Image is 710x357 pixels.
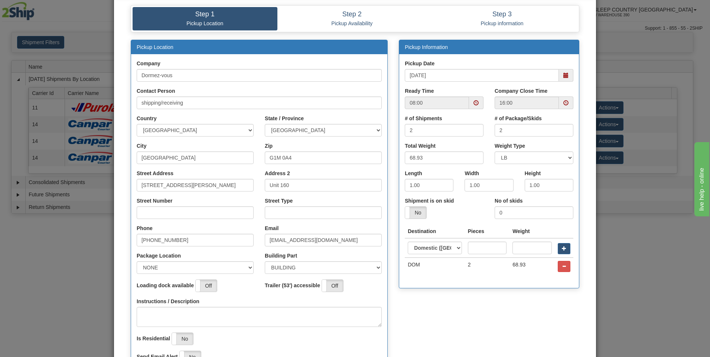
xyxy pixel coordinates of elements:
[137,44,173,50] a: Pickup Location
[405,142,436,150] label: Total Weight
[265,282,320,289] label: Trailer (53') accessible
[265,197,293,204] label: Street Type
[432,20,572,27] p: Pickup information
[138,11,272,18] h4: Step 1
[283,20,421,27] p: Pickup Availability
[277,7,427,30] a: Step 2 Pickup Availability
[137,170,173,177] label: Street Address
[137,87,175,95] label: Contact Person
[137,60,160,67] label: Company
[137,197,172,204] label: Street Number
[405,44,448,50] a: Pickup Information
[137,142,146,150] label: City
[6,4,69,13] div: live help - online
[693,141,709,216] iframe: chat widget
[465,258,509,275] td: 2
[405,115,442,122] label: # of Shipments
[405,258,465,275] td: DOM
[405,207,426,219] label: No
[196,280,217,292] label: Off
[283,11,421,18] h4: Step 2
[137,115,157,122] label: Country
[525,170,541,177] label: Height
[137,282,194,289] label: Loading dock available
[265,142,273,150] label: Zip
[427,7,577,30] a: Step 3 Pickup information
[509,258,555,275] td: 68.93
[509,225,555,238] th: Weight
[495,115,542,122] label: # of Package/Skids
[137,225,153,232] label: Phone
[495,87,547,95] label: Company Close Time
[133,7,277,30] a: Step 1 Pickup Location
[322,280,343,292] label: Off
[495,142,525,150] label: Weight Type
[465,225,509,238] th: Pieces
[432,11,572,18] h4: Step 3
[405,87,434,95] label: Ready Time
[265,115,304,122] label: State / Province
[405,225,465,238] th: Destination
[137,252,181,259] label: Package Location
[137,335,170,342] label: Is Residential
[138,20,272,27] p: Pickup Location
[265,170,290,177] label: Address 2
[265,225,279,232] label: Email
[405,197,454,204] label: Shipment is on skid
[172,333,193,345] label: No
[265,252,297,259] label: Building Part
[405,60,434,67] label: Pickup Date
[465,170,479,177] label: Width
[137,298,199,305] label: Instructions / Description
[405,170,422,177] label: Length
[495,197,522,204] label: No of skids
